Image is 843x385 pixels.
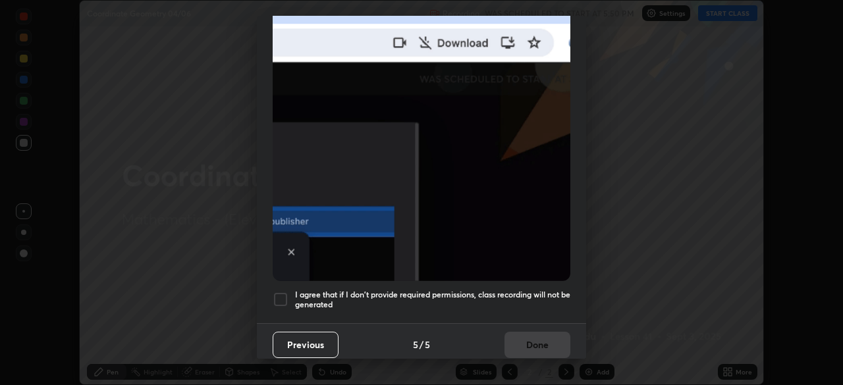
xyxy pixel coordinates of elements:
[420,338,423,351] h4: /
[425,338,430,351] h4: 5
[413,338,418,351] h4: 5
[273,332,339,358] button: Previous
[295,290,570,310] h5: I agree that if I don't provide required permissions, class recording will not be generated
